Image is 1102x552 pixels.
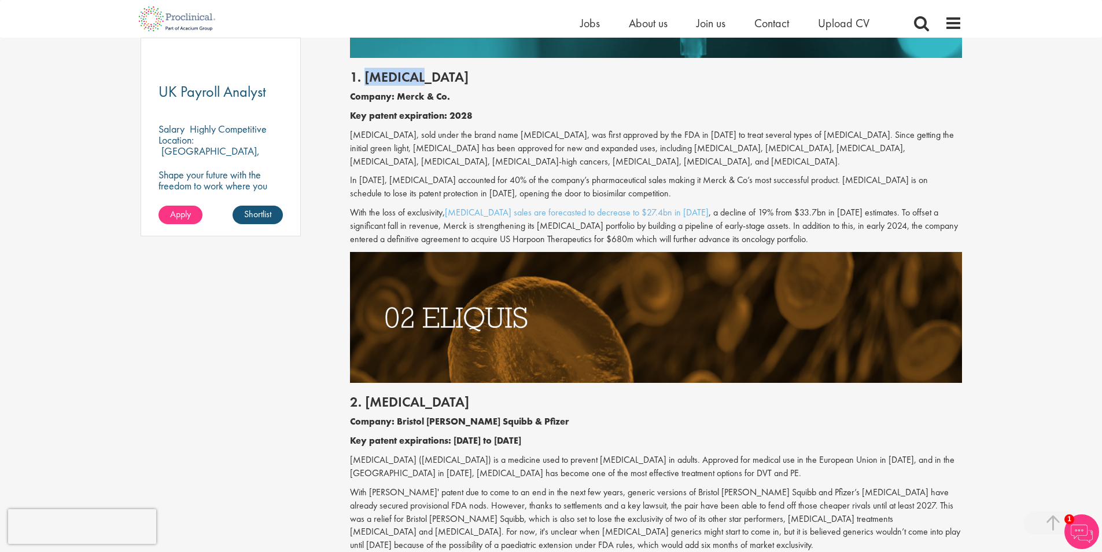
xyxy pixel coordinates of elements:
a: Upload CV [818,16,869,31]
img: Drugs with patents due to expire Eliquis [350,252,962,383]
a: Join us [696,16,725,31]
p: In [DATE], [MEDICAL_DATA] accounted for 40% of the company’s pharmaceutical sales making it Merck... [350,174,962,200]
p: Highly Competitive [190,122,267,136]
iframe: reCAPTCHA [8,509,156,544]
b: Key patent expiration: 2028 [350,109,473,122]
a: About us [629,16,668,31]
a: [MEDICAL_DATA] sales are forecasted to decrease to $27.4bn in [DATE] [445,206,709,218]
a: Apply [159,206,202,224]
span: UK Payroll Analyst [159,82,266,101]
span: Location: [159,133,194,147]
p: Shape your future with the freedom to work where you thrive! Join our client in a hybrid role tha... [159,169,283,213]
p: With [PERSON_NAME]' patent due to come to an end in the next few years, generic versions of Brist... [350,486,962,552]
b: Company: Bristol [PERSON_NAME] Squibb & Pfizer [350,415,569,427]
img: Chatbot [1064,514,1099,549]
span: Salary [159,122,185,136]
a: Contact [754,16,789,31]
span: 1 [1064,514,1074,524]
a: Jobs [580,16,600,31]
h2: 1. [MEDICAL_DATA] [350,70,962,85]
b: Company: Merck & Co. [350,90,450,103]
h2: 2. [MEDICAL_DATA] [350,394,962,410]
a: UK Payroll Analyst [159,85,283,99]
b: Key patent expirations: [DATE] to [DATE] [350,434,521,447]
p: With the loss of exclusivity, , a decline of 19% from $33.7bn in [DATE] estimates. To offset a si... [350,206,962,246]
a: Shortlist [233,206,283,224]
p: [MEDICAL_DATA], sold under the brand name [MEDICAL_DATA], was first approved by the FDA in [DATE]... [350,129,962,169]
p: [MEDICAL_DATA] ([MEDICAL_DATA]) is a medicine used to prevent [MEDICAL_DATA] in adults. Approved ... [350,454,962,480]
p: [GEOGRAPHIC_DATA], [GEOGRAPHIC_DATA] [159,144,260,169]
span: Apply [170,208,191,220]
